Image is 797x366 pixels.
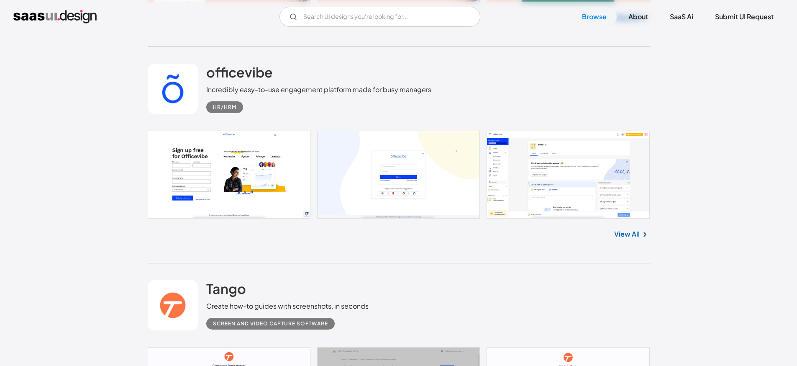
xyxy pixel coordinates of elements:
form: Email Form [279,7,480,27]
h2: Tango [206,280,246,297]
div: Create how-to guides with screenshots, in seconds [206,301,369,311]
a: View All [614,229,640,239]
h2: officevibe [206,64,273,80]
a: officevibe [206,64,273,85]
a: Browse [572,8,617,26]
a: home [13,10,97,23]
div: HR/HRM [213,102,236,112]
a: Submit UI Request [705,8,784,26]
input: Search UI designs you're looking for... [279,7,480,27]
div: Screen and Video Capture Software [213,319,328,329]
a: Tango [206,280,246,301]
a: SaaS Ai [660,8,703,26]
div: Incredibly easy-to-use engagement platform made for busy managers [206,85,431,95]
a: About [618,8,658,26]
